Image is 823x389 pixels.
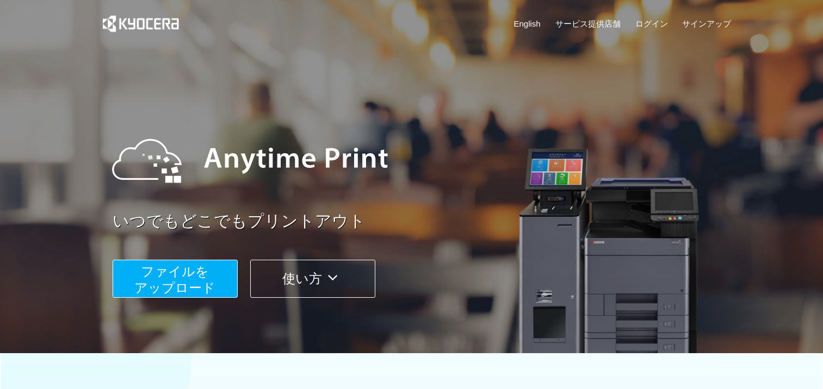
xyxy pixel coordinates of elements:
[113,260,238,298] button: ファイルを​​アップロード
[113,210,738,233] a: いつでもどこでもプリントアウト
[134,264,215,295] span: ファイルを ​​アップロード
[682,18,731,29] a: サインアップ
[250,260,375,298] button: 使い方
[555,18,621,29] a: サービス提供店舗
[514,18,541,29] a: English
[635,18,668,29] a: ログイン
